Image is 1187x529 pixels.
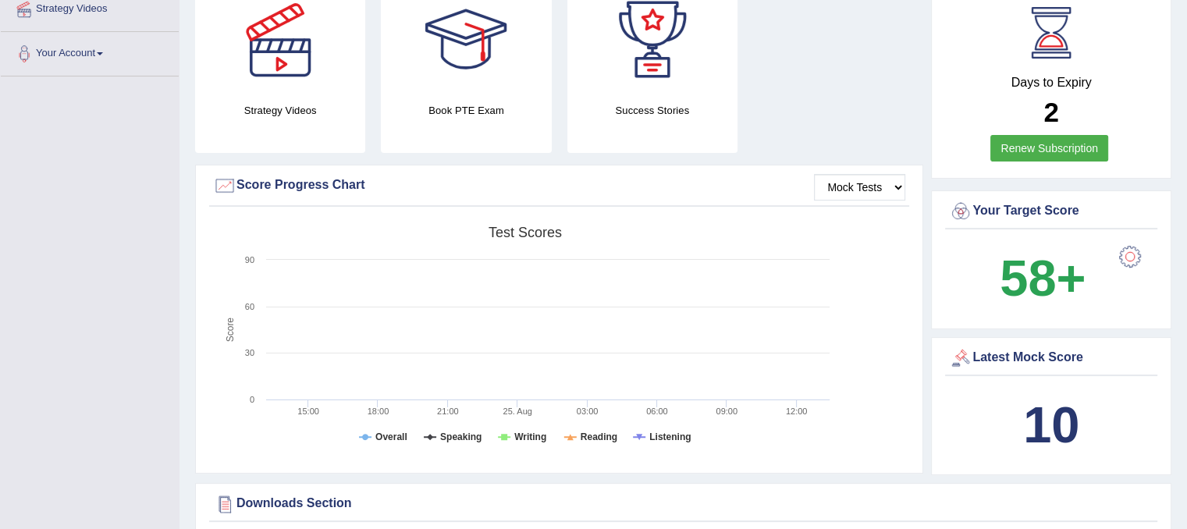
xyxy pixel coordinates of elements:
[368,407,389,416] text: 18:00
[213,174,905,197] div: Score Progress Chart
[213,492,1153,516] div: Downloads Section
[245,348,254,357] text: 30
[440,431,482,442] tspan: Speaking
[245,302,254,311] text: 60
[649,431,691,442] tspan: Listening
[949,346,1153,370] div: Latest Mock Score
[949,76,1153,90] h4: Days to Expiry
[381,102,551,119] h4: Book PTE Exam
[786,407,808,416] text: 12:00
[514,431,546,442] tspan: Writing
[225,318,236,343] tspan: Score
[646,407,668,416] text: 06:00
[1,32,179,71] a: Your Account
[375,431,407,442] tspan: Overall
[716,407,737,416] text: 09:00
[949,200,1153,223] div: Your Target Score
[195,102,365,119] h4: Strategy Videos
[437,407,459,416] text: 21:00
[1023,396,1079,453] b: 10
[297,407,319,416] text: 15:00
[1000,250,1086,307] b: 58+
[1043,97,1058,127] b: 2
[245,255,254,264] text: 90
[567,102,737,119] h4: Success Stories
[489,225,562,240] tspan: Test scores
[581,431,617,442] tspan: Reading
[577,407,599,416] text: 03:00
[990,135,1108,162] a: Renew Subscription
[503,407,531,416] tspan: 25. Aug
[250,395,254,404] text: 0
